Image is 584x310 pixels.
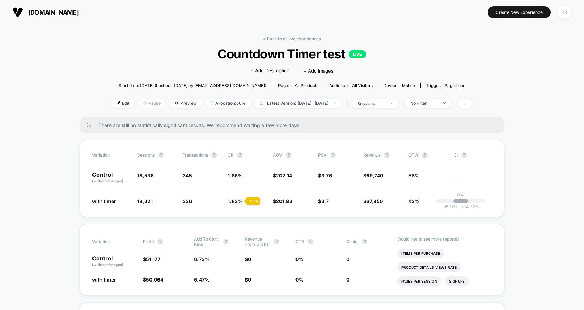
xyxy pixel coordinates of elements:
button: ? [211,152,217,158]
span: Device: [378,83,420,88]
img: end [443,102,446,104]
span: Clicks [346,239,358,244]
span: (without changes) [92,262,123,267]
span: 345 [182,173,192,178]
div: - 1.5 % [246,197,260,205]
li: Product Details Views Rate [397,262,461,272]
span: $ [245,277,251,283]
img: rebalance [211,101,213,105]
span: PSV [318,152,327,158]
span: 201.93 [276,198,292,204]
span: Add To Cart Rate [194,236,220,247]
span: Sessions [137,152,155,158]
span: $ [273,173,292,178]
span: 0 [248,256,251,262]
span: $ [318,173,332,178]
span: -15.12 % [442,204,458,209]
p: 0% [457,192,464,198]
span: $ [245,256,251,262]
span: 14.37 % [458,204,479,209]
span: CTR [295,239,304,244]
span: mobile [402,83,415,88]
span: Preview [169,99,202,108]
span: Revenue [363,152,381,158]
div: IR [558,6,571,19]
p: LIVE [349,50,366,58]
span: Edit [112,99,135,108]
span: Countdown Timer test [130,47,454,61]
div: Pages: [278,83,318,88]
span: $ [143,277,163,283]
span: CI [454,152,492,158]
span: $ [318,198,329,204]
span: + [461,204,464,209]
span: Page Load [445,83,465,88]
img: end [334,102,336,104]
button: ? [422,152,428,158]
button: ? [384,152,390,158]
span: 0 % [295,256,303,262]
span: 3.7 [321,198,329,204]
button: ? [223,239,229,244]
img: calendar [260,101,263,105]
span: 58% [408,173,420,178]
span: Transactions [182,152,208,158]
button: ? [330,152,336,158]
span: AOV [273,152,282,158]
li: Pages Per Session [397,276,441,286]
span: 50,064 [146,277,163,283]
span: 0 % [295,277,303,283]
span: All Visitors [352,83,373,88]
span: 202.14 [276,173,292,178]
p: Control [92,255,136,267]
span: Variation [92,152,130,158]
span: 42% [408,198,420,204]
span: 3.76 [321,173,332,178]
span: | [345,99,352,109]
button: Create New Experience [488,6,551,18]
span: 1.86 % [228,173,243,178]
span: (without changes) [92,179,123,183]
span: + Add Description [251,67,290,74]
span: Latest Version: [DATE] - [DATE] [254,99,341,108]
button: ? [274,239,279,244]
img: end [390,103,393,104]
span: Allocation: 50% [205,99,251,108]
button: ? [308,239,313,244]
span: 336 [182,198,192,204]
div: Audience: [329,83,373,88]
span: $ [273,198,292,204]
span: $ [143,256,160,262]
span: $ [363,198,383,204]
div: sessions [357,101,385,106]
button: ? [158,152,164,158]
span: 67,850 [366,198,383,204]
button: ? [286,152,291,158]
p: | [460,198,461,203]
p: Would like to see more reports? [397,236,492,242]
li: Signups [445,276,469,286]
span: + Add Images [303,68,333,74]
span: 18,321 [137,198,153,204]
button: ? [362,239,367,244]
span: 6.73 % [194,256,210,262]
button: ? [461,152,467,158]
span: 0 [248,277,251,283]
span: Start date: [DATE] (Last edit [DATE] by [EMAIL_ADDRESS][DOMAIN_NAME]) [119,83,266,88]
span: with timer [92,198,116,204]
span: $ [363,173,383,178]
span: 0 [346,277,349,283]
span: 51,177 [146,256,160,262]
p: Control [92,172,130,184]
img: Visually logo [13,7,23,17]
span: 6.47 % [194,277,210,283]
li: Items Per Purchase [397,249,444,258]
button: [DOMAIN_NAME] [10,7,81,18]
span: OTW [408,152,447,158]
span: 18,536 [137,173,154,178]
span: 0 [346,256,349,262]
button: IR [556,5,574,19]
img: edit [117,101,120,105]
div: Trigger: [426,83,465,88]
span: Revenue From Clicks [245,236,270,247]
